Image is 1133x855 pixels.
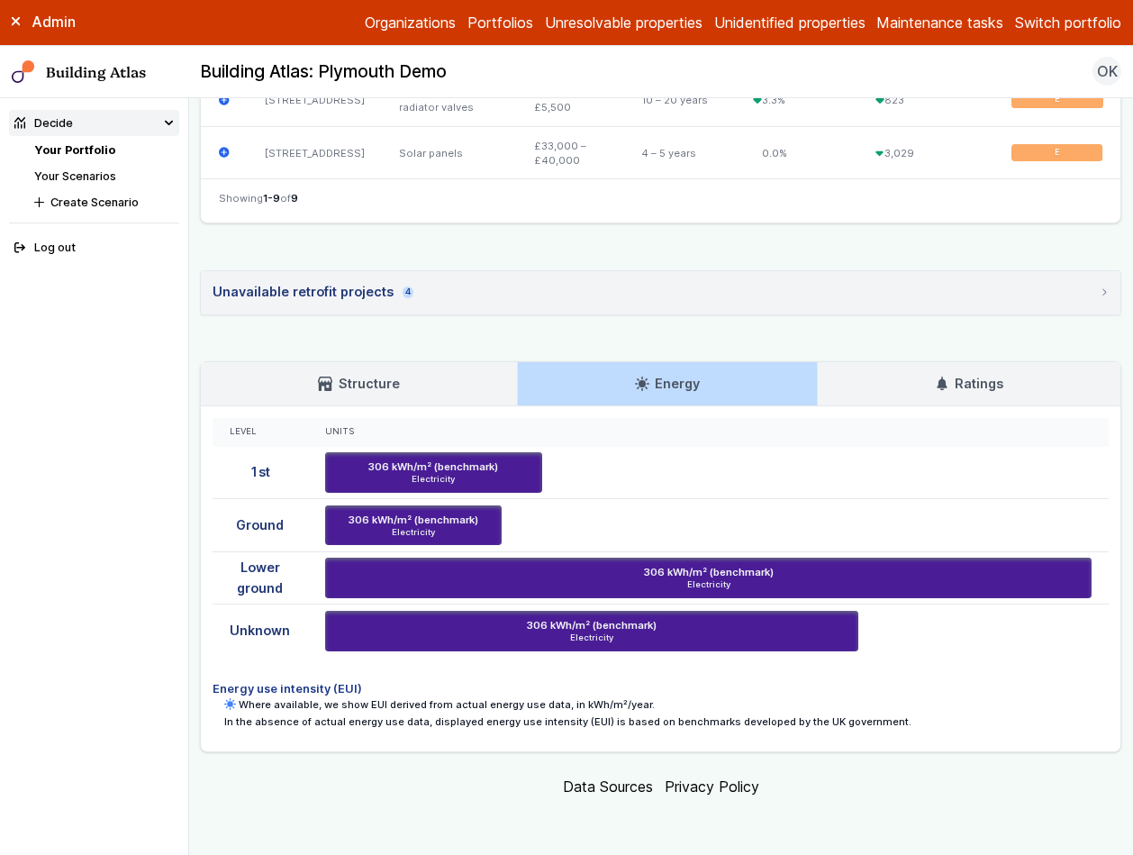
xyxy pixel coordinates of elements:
[213,447,307,499] div: 1st
[201,178,1120,223] nav: Table navigation
[201,362,516,405] a: Structure
[12,60,35,84] img: main-0bbd2752.svg
[1015,12,1121,33] button: Switch portfolio
[331,527,495,539] span: Electricity
[263,192,280,205] span: 1-9
[736,74,858,127] div: 3.3%
[213,282,413,302] div: Unavailable retrofit projects
[624,74,736,127] div: 10 – 20 years
[349,513,478,527] h6: 306 kWh/m² (benchmark)
[29,189,179,215] button: Create Scenario
[635,374,700,394] h3: Energy
[219,191,298,205] span: Showing of
[518,362,817,405] a: Energy
[213,605,307,657] div: Unknown
[382,126,517,178] div: Solar panels
[14,114,73,132] div: Decide
[876,12,1003,33] a: Maintenance tasks
[201,271,1120,314] summary: Unavailable retrofit projects4
[318,374,399,394] h3: Structure
[467,12,533,33] a: Portfolios
[213,680,1109,697] h4: Energy use intensity (EUI)
[545,12,702,33] a: Unresolvable properties
[331,632,852,644] span: Electricity
[224,697,1109,712] p: Where available, we show EUI derived from actual energy use data, in kWh/m²/year.
[818,362,1120,405] a: Ratings
[291,192,298,205] span: 9
[1055,95,1060,106] span: E
[858,74,993,127] div: 823
[382,74,517,127] div: Thermostatic radiator valves
[213,551,307,605] div: Lower ground
[624,126,736,178] div: 4 – 5 years
[230,426,290,438] div: Level
[9,235,179,261] button: Log out
[34,143,115,157] a: Your Portfolio
[331,579,1086,591] span: Electricity
[517,74,624,127] div: £2,800 – £5,500
[1097,60,1118,82] span: OK
[403,287,413,298] span: 4
[714,12,866,33] a: Unidentified properties
[213,499,307,552] div: Ground
[665,778,759,796] a: Privacy Policy
[9,110,179,136] summary: Decide
[858,126,993,178] div: 3,029
[325,426,1092,438] div: Units
[517,126,624,178] div: £33,000 – £40,000
[365,12,456,33] a: Organizations
[224,714,1109,729] p: In the absence of actual energy use data, displayed energy use intensity (EUI) is based on benchm...
[368,459,498,474] h6: 306 kWh/m² (benchmark)
[248,126,382,178] div: [STREET_ADDRESS]
[1092,57,1121,86] button: OK
[644,565,774,579] h6: 306 kWh/m² (benchmark)
[527,618,657,632] h6: 306 kWh/m² (benchmark)
[935,374,1003,394] h3: Ratings
[1055,147,1060,159] span: E
[200,60,447,84] h2: Building Atlas: Plymouth Demo
[563,778,653,796] a: Data Sources
[331,474,537,486] span: Electricity
[34,169,116,183] a: Your Scenarios
[248,74,382,127] div: [STREET_ADDRESS]
[736,126,858,178] div: 0.0%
